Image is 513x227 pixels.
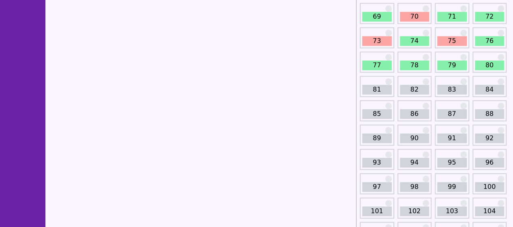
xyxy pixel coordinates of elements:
a: 100 [475,182,504,192]
a: 79 [437,60,467,70]
a: 87 [437,109,467,119]
a: 96 [475,158,504,167]
a: 88 [475,109,504,119]
a: 74 [400,36,429,46]
a: 80 [475,60,504,70]
a: 69 [362,12,392,21]
a: 92 [475,133,504,143]
a: 75 [437,36,467,46]
a: 70 [400,12,429,21]
a: 99 [437,182,467,192]
a: 102 [400,206,429,216]
a: 104 [475,206,504,216]
a: 93 [362,158,392,167]
a: 82 [400,85,429,94]
a: 78 [400,60,429,70]
a: 83 [437,85,467,94]
a: 73 [362,36,392,46]
a: 103 [437,206,467,216]
a: 72 [475,12,504,21]
a: 98 [400,182,429,192]
a: 71 [437,12,467,21]
a: 86 [400,109,429,119]
a: 85 [362,109,392,119]
a: 95 [437,158,467,167]
a: 101 [362,206,392,216]
a: 76 [475,36,504,46]
a: 84 [475,85,504,94]
a: 90 [400,133,429,143]
a: 81 [362,85,392,94]
a: 91 [437,133,467,143]
a: 97 [362,182,392,192]
a: 94 [400,158,429,167]
a: 77 [362,60,392,70]
a: 89 [362,133,392,143]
